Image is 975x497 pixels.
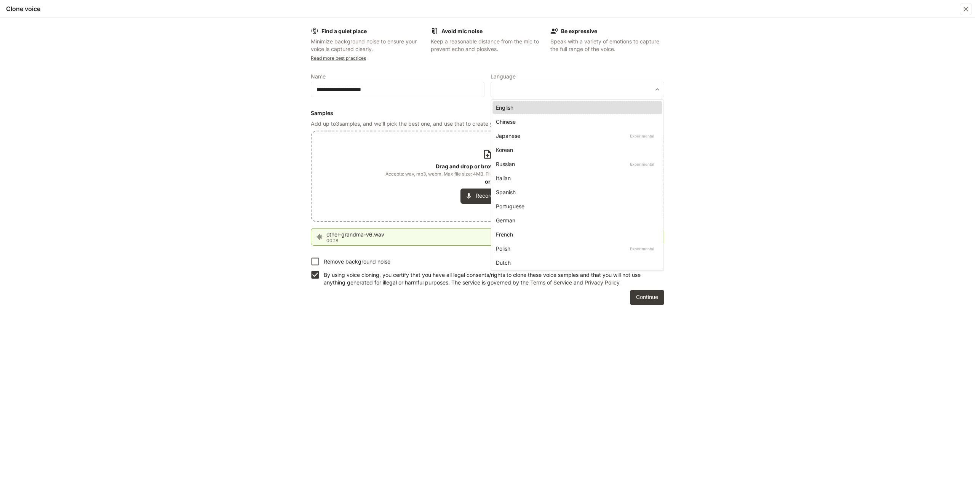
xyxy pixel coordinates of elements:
[496,118,656,126] div: Chinese
[628,161,656,168] p: Experimental
[496,174,656,182] div: Italian
[496,132,656,140] div: Japanese
[496,146,656,154] div: Korean
[628,245,656,252] p: Experimental
[496,216,656,224] div: German
[496,245,656,252] div: Polish
[496,160,656,168] div: Russian
[496,259,656,267] div: Dutch
[496,188,656,196] div: Spanish
[496,202,656,210] div: Portuguese
[628,133,656,139] p: Experimental
[496,230,656,238] div: French
[496,104,656,112] div: English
